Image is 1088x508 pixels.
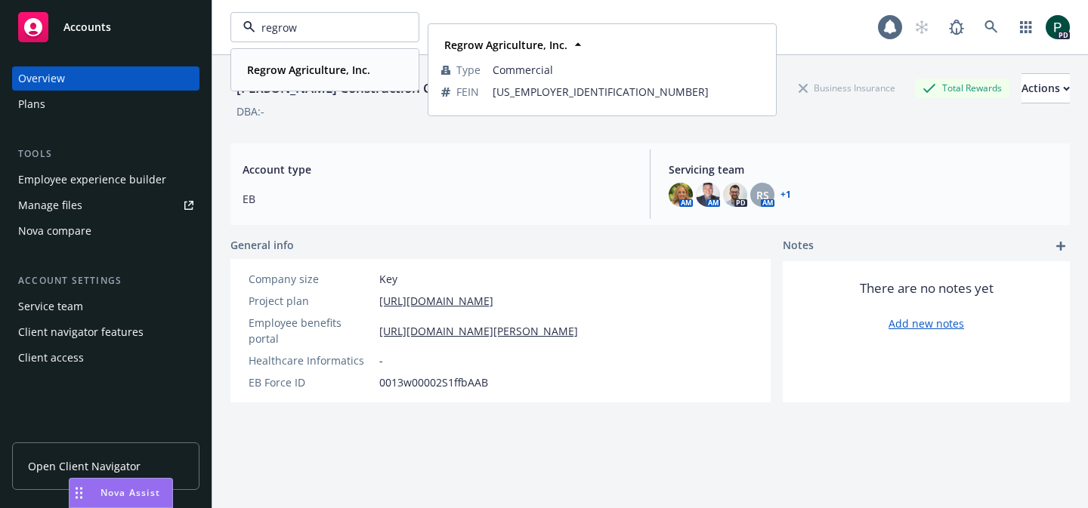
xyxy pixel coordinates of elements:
[696,183,720,207] img: photo
[860,279,994,297] span: There are no notes yet
[379,271,397,287] span: Key
[1046,15,1070,39] img: photo
[12,92,199,116] a: Plans
[493,84,763,100] span: [US_EMPLOYER_IDENTIFICATION_NUMBER]
[12,146,199,162] div: Tools
[18,294,83,319] div: Service team
[669,162,1058,177] span: Servicing team
[18,346,84,370] div: Client access
[1022,74,1070,103] div: Actions
[379,374,488,390] span: 0013w00002S1ffbAAB
[1022,73,1070,103] button: Actions
[379,293,493,309] a: [URL][DOMAIN_NAME]
[249,374,373,390] div: EB Force ID
[18,320,144,344] div: Client navigator features
[18,193,82,217] div: Manage files
[12,346,199,370] a: Client access
[12,320,199,344] a: Client navigator features
[18,219,91,243] div: Nova compare
[1011,12,1041,42] a: Switch app
[669,183,693,207] img: photo
[12,66,199,91] a: Overview
[915,79,1009,97] div: Total Rewards
[243,191,632,207] span: EB
[444,38,567,52] strong: Regrow Agriculture, Inc.
[379,323,578,339] a: [URL][DOMAIN_NAME][PERSON_NAME]
[69,478,173,508] button: Nova Assist
[249,353,373,368] div: Healthcare Informatics
[756,187,769,203] span: RS
[723,183,747,207] img: photo
[70,479,88,507] div: Drag to move
[12,168,199,192] a: Employee experience builder
[230,237,294,253] span: General info
[255,20,388,35] input: Filter by keyword
[12,6,199,48] a: Accounts
[12,219,199,243] a: Nova compare
[12,294,199,319] a: Service team
[456,62,481,78] span: Type
[18,168,166,192] div: Employee experience builder
[791,79,903,97] div: Business Insurance
[249,271,373,287] div: Company size
[247,63,370,77] strong: Regrow Agriculture, Inc.
[28,458,141,474] span: Open Client Navigator
[456,84,479,100] span: FEIN
[236,103,264,119] div: DBA: -
[12,193,199,217] a: Manage files
[12,273,199,288] div: Account settings
[18,66,65,91] div: Overview
[493,62,763,78] span: Commercial
[780,190,791,199] a: +1
[100,486,160,499] span: Nova Assist
[976,12,1006,42] a: Search
[783,237,814,255] span: Notes
[18,92,45,116] div: Plans
[243,162,632,177] span: Account type
[63,21,111,33] span: Accounts
[379,353,383,368] span: -
[249,293,373,309] div: Project plan
[889,316,964,331] a: Add new notes
[1052,237,1070,255] a: add
[907,12,937,42] a: Start snowing
[249,315,373,346] div: Employee benefits portal
[941,12,972,42] a: Report a Bug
